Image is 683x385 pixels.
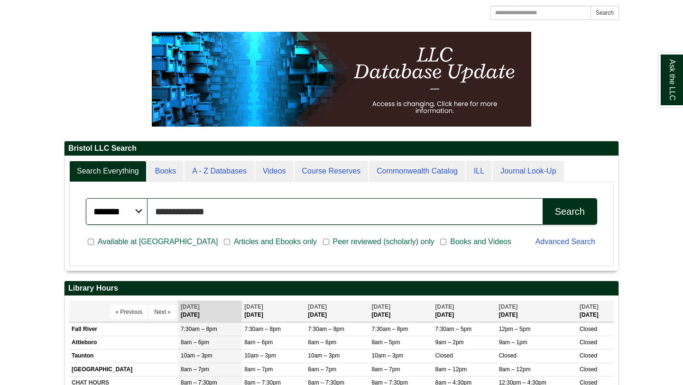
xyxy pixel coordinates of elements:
[440,238,446,246] input: Books and Videos
[580,366,597,373] span: Closed
[577,301,614,322] th: [DATE]
[371,326,408,332] span: 7:30am – 8pm
[329,236,438,247] span: Peer reviewed (scholarly) only
[435,303,454,310] span: [DATE]
[446,236,515,247] span: Books and Videos
[295,161,369,182] a: Course Reserves
[435,352,453,359] span: Closed
[88,238,94,246] input: Available at [GEOGRAPHIC_DATA]
[305,301,369,322] th: [DATE]
[580,339,597,346] span: Closed
[152,32,531,127] img: HTML tutorial
[308,326,344,332] span: 7:30am – 8pm
[65,281,618,296] h2: Library Hours
[369,301,433,322] th: [DATE]
[224,238,230,246] input: Articles and Ebooks only
[181,303,200,310] span: [DATE]
[244,326,281,332] span: 7:30am – 8pm
[433,301,497,322] th: [DATE]
[499,326,531,332] span: 12pm – 5pm
[369,161,465,182] a: Commonwealth Catalog
[308,303,327,310] span: [DATE]
[580,326,597,332] span: Closed
[308,352,340,359] span: 10am – 3pm
[69,323,178,336] td: Fall River
[499,366,531,373] span: 8am – 12pm
[69,349,178,363] td: Taunton
[371,366,400,373] span: 8am – 7pm
[493,161,563,182] a: Journal Look-Up
[580,352,597,359] span: Closed
[580,303,599,310] span: [DATE]
[69,161,147,182] a: Search Everything
[244,366,273,373] span: 8am – 7pm
[242,301,305,322] th: [DATE]
[497,301,577,322] th: [DATE]
[181,339,209,346] span: 8am – 6pm
[181,326,217,332] span: 7:30am – 8pm
[69,363,178,376] td: [GEOGRAPHIC_DATA]
[185,161,254,182] a: A - Z Databases
[244,339,273,346] span: 8am – 6pm
[323,238,329,246] input: Peer reviewed (scholarly) only
[65,141,618,156] h2: Bristol LLC Search
[371,303,390,310] span: [DATE]
[178,301,242,322] th: [DATE]
[308,339,336,346] span: 8am – 6pm
[181,352,212,359] span: 10am – 3pm
[555,206,585,217] div: Search
[435,339,464,346] span: 9am – 2pm
[543,198,597,225] button: Search
[255,161,294,182] a: Videos
[499,352,517,359] span: Closed
[499,303,518,310] span: [DATE]
[308,366,336,373] span: 8am – 7pm
[110,305,148,319] button: « Previous
[591,6,619,20] button: Search
[244,303,263,310] span: [DATE]
[230,236,321,247] span: Articles and Ebooks only
[371,352,403,359] span: 10am – 3pm
[535,238,595,246] a: Advanced Search
[499,339,527,346] span: 9am – 1pm
[181,366,209,373] span: 8am – 7pm
[244,352,276,359] span: 10am – 3pm
[435,326,472,332] span: 7:30am – 5pm
[148,161,184,182] a: Books
[435,366,467,373] span: 8am – 12pm
[94,236,222,247] span: Available at [GEOGRAPHIC_DATA]
[149,305,176,319] button: Next »
[371,339,400,346] span: 8am – 5pm
[466,161,492,182] a: ILL
[69,336,178,349] td: Attleboro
